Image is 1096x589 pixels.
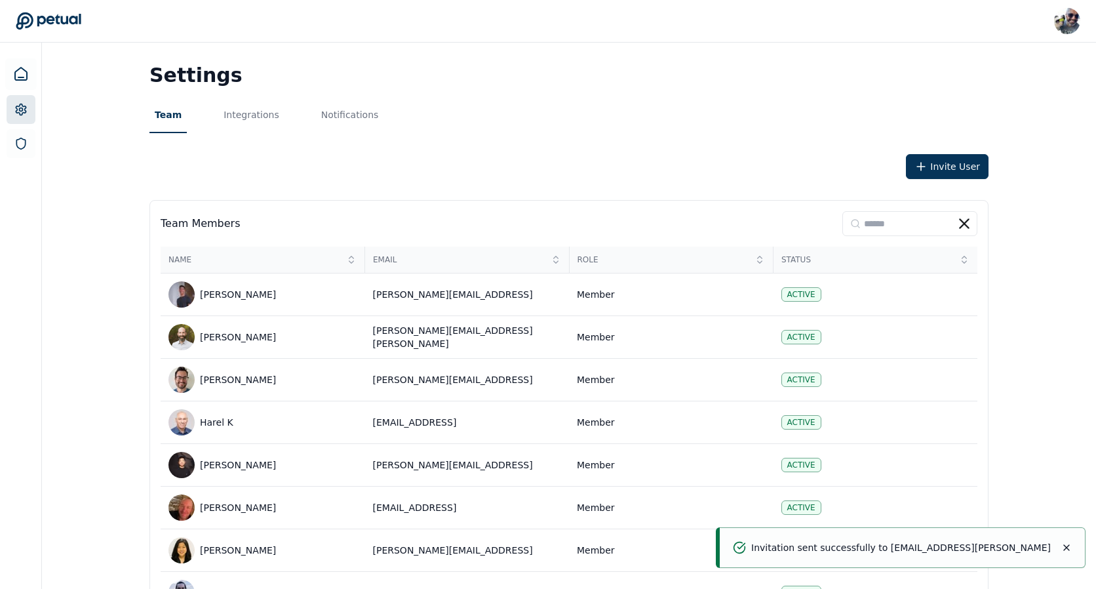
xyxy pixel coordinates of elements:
[781,330,821,344] div: Active
[569,359,773,401] td: Member
[781,500,821,515] div: Active
[365,316,570,359] td: [PERSON_NAME][EMAIL_ADDRESS][PERSON_NAME]
[569,274,773,316] td: Member
[569,444,773,487] td: Member
[168,324,195,350] img: David Coulombe
[168,409,195,436] img: Harel K
[168,409,357,436] div: Harel K
[168,495,195,521] img: Micha Berdichevsky⁩
[906,154,988,179] button: Invite User
[365,444,570,487] td: [PERSON_NAME][EMAIL_ADDRESS]
[168,324,357,350] div: [PERSON_NAME]
[7,129,35,158] a: SOC 1 Reports
[365,274,570,316] td: [PERSON_NAME][EMAIL_ADDRESS]
[168,367,357,393] div: [PERSON_NAME]
[577,254,751,265] span: Role
[168,537,195,563] img: Renee Park
[365,359,570,401] td: [PERSON_NAME][EMAIL_ADDRESS]
[16,12,81,30] a: Go to Dashboard
[751,541,1051,554] p: Invitation sent successfully to [EMAIL_ADDRESS][PERSON_NAME]
[218,98,284,133] button: Integrations
[373,254,547,265] span: Email
[168,495,357,521] div: [PERSON_NAME]⁩
[7,95,35,124] a: Settings
[168,452,357,478] div: [PERSON_NAME]
[569,487,773,529] td: Member
[168,452,195,478] img: James Lee
[149,64,988,87] h1: Settings
[365,401,570,444] td: [EMAIL_ADDRESS]
[1054,8,1080,34] img: Shekhar Khedekar
[161,216,241,232] p: Team Members
[168,367,195,393] img: Eliot Walker
[569,401,773,444] td: Member
[365,529,570,572] td: [PERSON_NAME][EMAIL_ADDRESS]
[168,537,357,563] div: [PERSON_NAME]
[168,254,342,265] span: Name
[781,373,821,387] div: Active
[781,415,821,430] div: Active
[168,281,195,308] img: Andrew Li
[781,254,955,265] span: Status
[781,458,821,472] div: Active
[569,316,773,359] td: Member
[365,487,570,529] td: [EMAIL_ADDRESS]
[569,529,773,572] td: Member
[5,58,37,90] a: Dashboard
[168,281,357,308] div: [PERSON_NAME]
[316,98,384,133] button: Notifications
[781,287,821,302] div: Active
[149,98,187,133] button: Team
